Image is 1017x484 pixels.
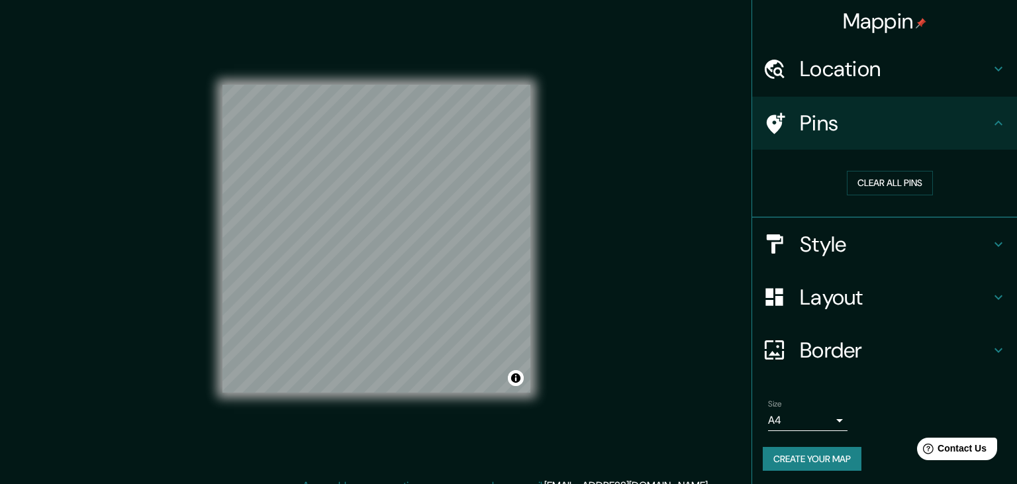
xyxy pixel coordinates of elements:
h4: Style [800,231,991,258]
h4: Pins [800,110,991,136]
h4: Border [800,337,991,363]
div: A4 [768,410,847,431]
iframe: Help widget launcher [899,432,1002,469]
canvas: Map [222,85,530,393]
div: Layout [752,271,1017,324]
div: Pins [752,97,1017,150]
button: Create your map [763,447,861,471]
div: Border [752,324,1017,377]
button: Toggle attribution [508,370,524,386]
div: Location [752,42,1017,95]
h4: Mappin [843,8,927,34]
img: pin-icon.png [916,18,926,28]
div: Style [752,218,1017,271]
h4: Location [800,56,991,82]
label: Size [768,398,782,409]
button: Clear all pins [847,171,933,195]
h4: Layout [800,284,991,311]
